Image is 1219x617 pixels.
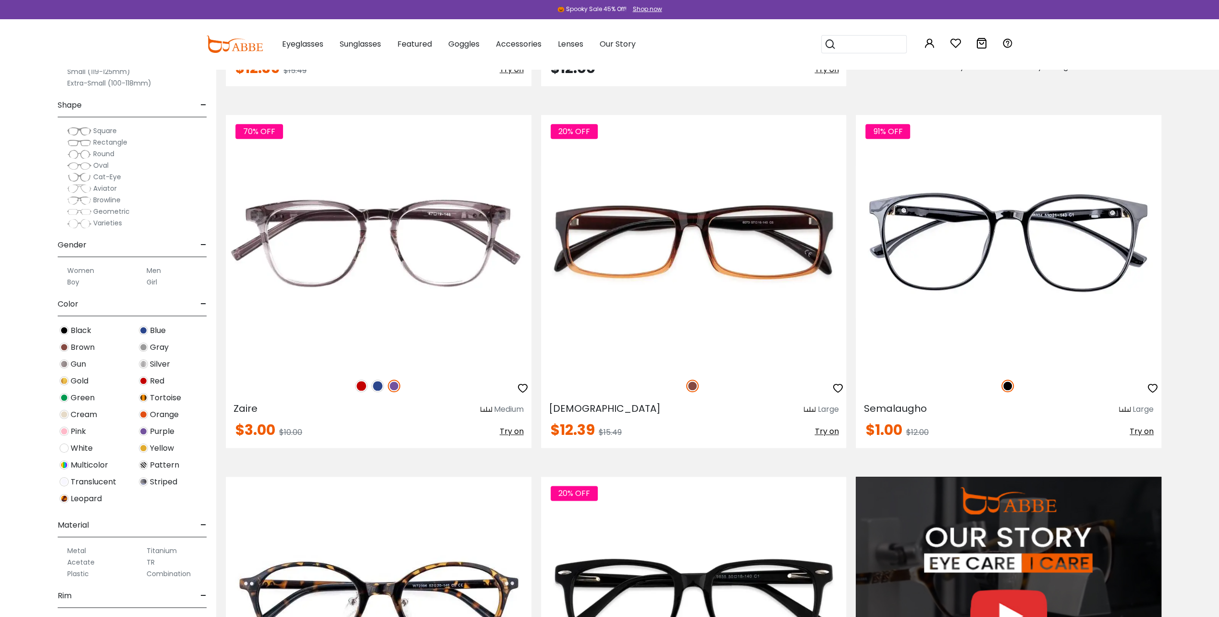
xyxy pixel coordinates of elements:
span: Early access means early savings [946,61,1072,72]
img: Geometric.png [67,207,91,217]
img: Cream [60,410,69,419]
span: Oval [93,160,109,170]
a: Brown Isaiah - TR ,Universal Bridge Fit [541,115,847,370]
img: Browline.png [67,196,91,205]
span: - [200,584,207,607]
span: Leopard [71,493,102,505]
img: Multicolor [60,460,69,469]
span: Sunglasses [340,38,381,49]
span: Pink [71,426,86,437]
label: Boy [67,276,79,288]
span: Multicolor [71,459,108,471]
span: Geometric [93,207,130,216]
span: 20% OFF [551,124,598,139]
span: Try on [500,64,524,75]
img: Varieties.png [67,219,91,229]
span: Yellow [150,443,174,454]
span: - [200,234,207,257]
span: Accessories [496,38,542,49]
span: $15.49 [599,427,622,438]
span: Semalaugho [863,402,926,415]
span: Silver [150,358,170,370]
span: Round [93,149,114,159]
img: Red [139,376,148,385]
img: Oval.png [67,161,91,171]
span: Gold [71,375,88,387]
img: Brown [686,380,699,392]
img: Aviator.png [67,184,91,194]
span: Blue [150,325,166,336]
span: Aviator [93,184,117,193]
img: Brown [60,343,69,352]
img: Green [60,393,69,402]
div: Shop now [633,5,662,13]
img: size ruler [480,406,492,413]
span: Gender [58,234,86,257]
span: $15.49 [283,65,307,76]
img: Orange [139,410,148,419]
span: Red [150,375,164,387]
span: Gun [71,358,86,370]
img: Rectangle.png [67,138,91,148]
img: Black [1001,380,1014,392]
img: Striped [139,477,148,486]
span: - [200,293,207,316]
button: Try on [814,61,838,78]
span: Rim [58,584,72,607]
img: abbeglasses.com [206,36,263,53]
label: Small (119-125mm) [67,66,130,77]
img: Purple Zaire - TR ,Universal Bridge Fit [226,115,531,370]
span: Zaire [234,402,258,415]
label: Titanium [147,545,177,556]
span: $12.39 [551,420,595,440]
label: Metal [67,545,86,556]
span: Try on [1130,426,1154,437]
div: Large [817,404,838,415]
img: Gray [139,343,148,352]
span: 20% OFF [551,486,598,501]
label: Men [147,265,161,276]
div: 🎃 Spooky Sale 45% Off! [557,5,627,13]
span: $10.00 [279,427,302,438]
span: 91% OFF [865,124,910,139]
img: Leopard [60,494,69,503]
span: Green [71,392,95,404]
span: Material [58,514,89,537]
button: Try on [500,61,524,78]
img: Round.png [67,149,91,159]
span: Lenses [558,38,583,49]
span: Purple [150,426,174,437]
span: $1.00 [865,420,902,440]
span: $3.00 [235,420,275,440]
span: Cat-Eye [93,172,121,182]
span: Our Story [600,38,636,49]
span: Color [58,293,78,316]
img: Translucent [60,477,69,486]
label: TR [147,556,155,568]
span: [DEMOGRAPHIC_DATA] [549,402,661,415]
div: Large [1133,404,1154,415]
img: Gun [60,359,69,369]
a: Shop now [628,5,662,13]
img: Blue [139,326,148,335]
label: Extra-Small (100-118mm) [67,77,151,89]
img: Black Semalaugho - Plastic ,Universal Bridge Fit [856,115,1161,370]
span: Browline [93,195,121,205]
span: Varieties [93,218,122,228]
span: Square [93,126,117,136]
span: Try on [814,64,838,75]
img: Yellow [139,444,148,453]
span: Goggles [448,38,480,49]
span: Shape [58,94,82,117]
span: $12.00 [906,427,928,438]
span: Brown [71,342,95,353]
button: Try on [814,423,838,440]
span: 70% OFF [235,124,283,139]
img: Pink [60,427,69,436]
span: Rectangle [93,137,127,147]
span: - [200,514,207,537]
span: Tortoise [150,392,181,404]
img: Tortoise [139,393,148,402]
